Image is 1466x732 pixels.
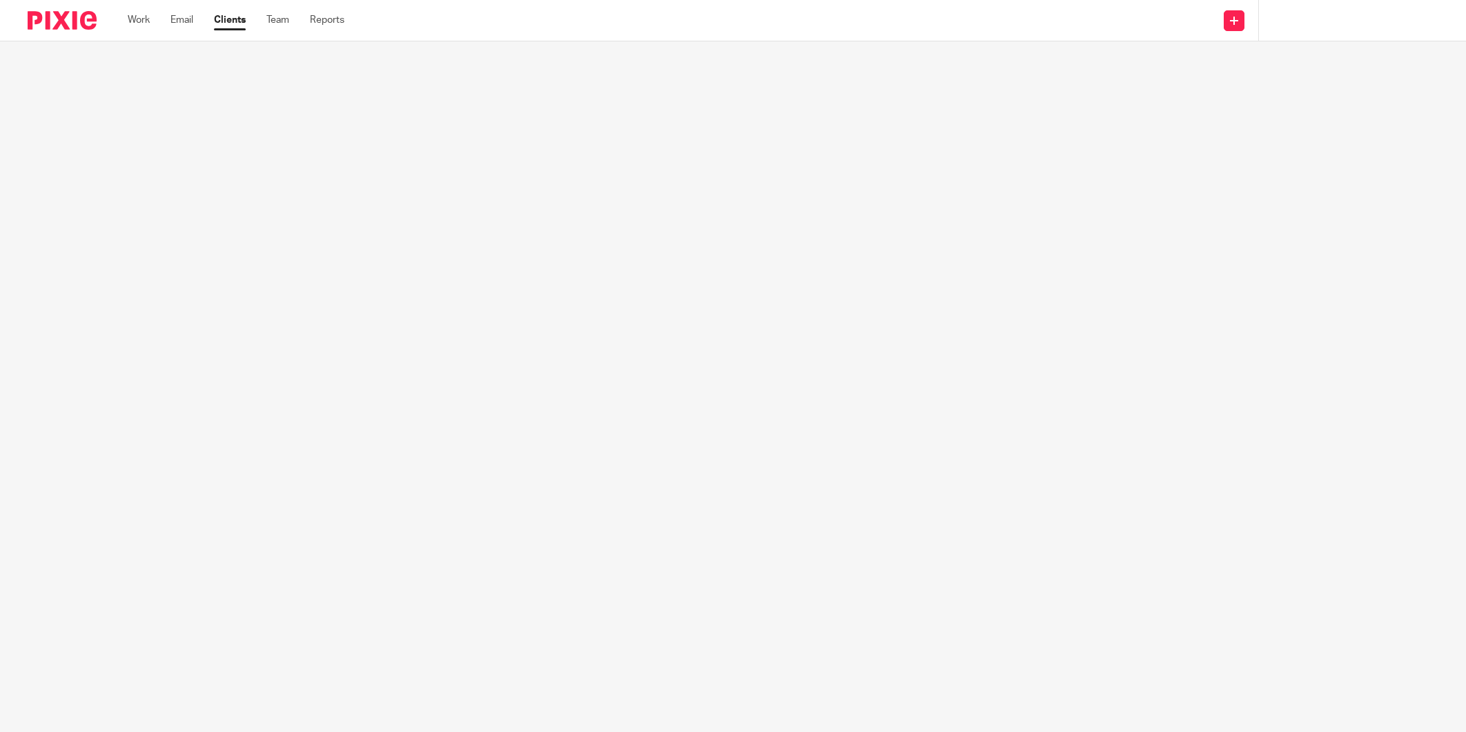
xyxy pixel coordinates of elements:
a: Email [170,13,193,27]
img: Pixie [28,11,97,30]
a: Reports [310,13,344,27]
a: Work [128,13,150,27]
a: Team [266,13,289,27]
a: Clients [214,13,246,27]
